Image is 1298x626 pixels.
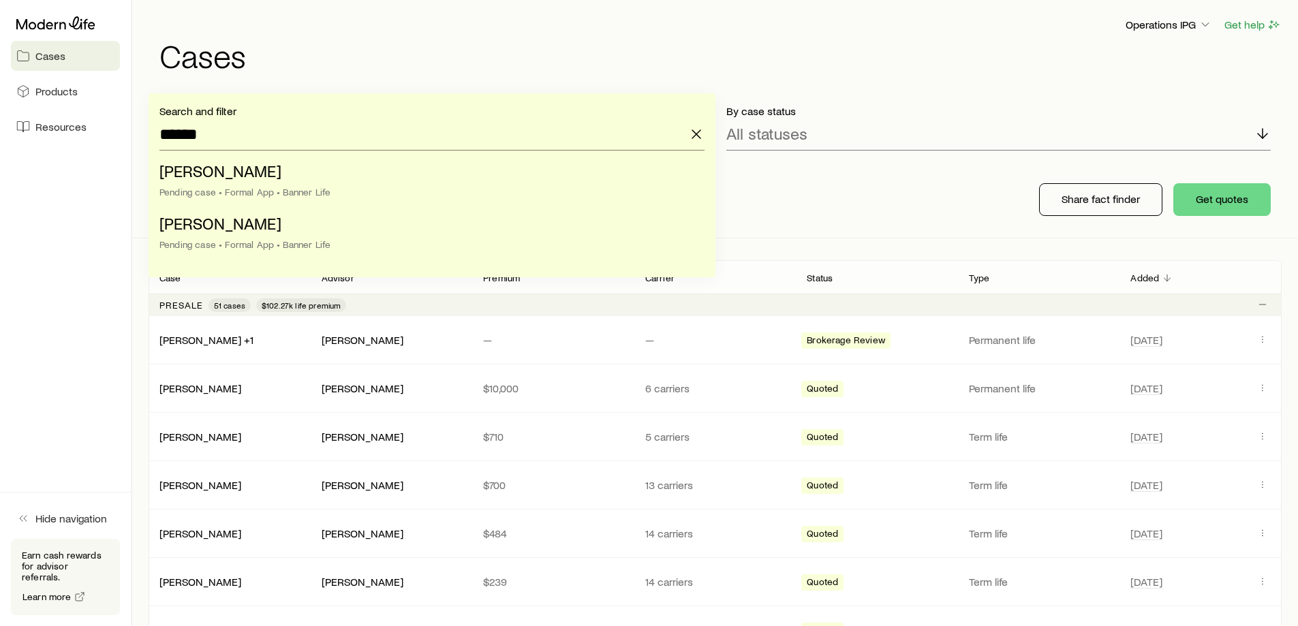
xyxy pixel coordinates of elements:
span: Quoted [807,383,838,397]
div: [PERSON_NAME] [322,527,403,541]
span: Quoted [807,528,838,542]
button: Share fact finder [1039,183,1162,216]
button: Get help [1224,17,1282,33]
div: [PERSON_NAME] +1 [159,333,253,347]
p: 5 carriers [645,430,786,443]
p: Share fact finder [1062,192,1140,206]
span: Quoted [807,576,838,591]
span: Products [35,84,78,98]
div: [PERSON_NAME] [159,527,241,541]
p: Type [969,272,990,283]
span: Brokerage Review [807,334,885,349]
span: $102.27k life premium [262,300,341,311]
div: Earn cash rewards for advisor referrals.Learn more [11,539,120,615]
span: Cases [35,49,65,63]
span: [DATE] [1130,478,1162,492]
p: 6 carriers [645,381,786,395]
a: [PERSON_NAME] [159,527,241,539]
a: Cases [11,41,120,71]
div: [PERSON_NAME] [322,478,403,492]
p: Carrier [645,272,675,283]
span: [DATE] [1130,333,1162,347]
div: [PERSON_NAME] [159,575,241,589]
div: Pending case • Formal App • Banner Life [159,239,696,250]
span: [DATE] [1130,575,1162,589]
button: Hide navigation [11,503,120,533]
div: [PERSON_NAME] [322,430,403,444]
p: — [645,333,786,347]
button: Operations IPG [1125,17,1213,33]
div: Pending case • Formal App • Banner Life [159,187,696,198]
p: Term life [969,478,1109,492]
li: Medick, Michael [159,156,696,208]
p: $239 [483,575,623,589]
span: [DATE] [1130,527,1162,540]
span: Quoted [807,480,838,494]
a: Resources [11,112,120,142]
p: Advisor [322,272,354,283]
p: Earn cash rewards for advisor referrals. [22,550,109,582]
p: $710 [483,430,623,443]
p: Search and filter [159,104,705,118]
p: Status [807,272,833,283]
button: Get quotes [1173,183,1271,216]
p: 14 carriers [645,527,786,540]
a: [PERSON_NAME] [159,430,241,443]
a: [PERSON_NAME] [159,381,241,394]
li: Medick, Christina [159,208,696,261]
p: Premium [483,272,520,283]
span: [DATE] [1130,430,1162,443]
div: [PERSON_NAME] [322,333,403,347]
p: Case [159,272,181,283]
p: Permanent life [969,333,1109,347]
p: $700 [483,478,623,492]
div: [PERSON_NAME] [159,478,241,492]
div: [PERSON_NAME] [159,430,241,444]
p: — [483,333,623,347]
p: Presale [159,300,203,311]
p: $484 [483,527,623,540]
span: Learn more [22,592,72,601]
a: [PERSON_NAME] [159,575,241,588]
p: Operations IPG [1126,18,1212,31]
p: Permanent life [969,381,1109,395]
span: Quoted [807,431,838,445]
p: By case status [726,104,1271,118]
p: $10,000 [483,381,623,395]
p: Term life [969,527,1109,540]
a: [PERSON_NAME] +1 [159,333,253,346]
h1: Cases [159,39,1282,72]
div: [PERSON_NAME] [159,381,241,396]
p: Term life [969,575,1109,589]
p: Term life [969,430,1109,443]
a: [PERSON_NAME] [159,478,241,491]
p: All statuses [726,124,807,143]
span: Hide navigation [35,512,107,525]
div: [PERSON_NAME] [322,575,403,589]
span: 51 cases [214,300,245,311]
span: Resources [35,120,87,134]
p: 14 carriers [645,575,786,589]
a: Products [11,76,120,106]
span: [PERSON_NAME] [159,213,281,233]
span: [PERSON_NAME] [159,161,281,181]
p: Added [1130,272,1159,283]
span: [DATE] [1130,381,1162,395]
p: 13 carriers [645,478,786,492]
div: [PERSON_NAME] [322,381,403,396]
